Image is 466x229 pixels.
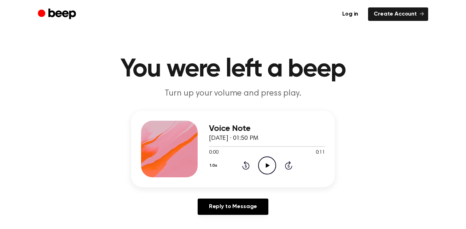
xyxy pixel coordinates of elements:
a: Reply to Message [198,199,268,215]
span: 0:00 [209,149,218,156]
button: 1.0x [209,160,220,172]
h1: You were left a beep [52,57,414,82]
span: [DATE] · 01:50 PM [209,135,258,142]
h3: Voice Note [209,124,325,133]
a: Log in [337,7,364,21]
a: Beep [38,7,78,21]
a: Create Account [368,7,428,21]
p: Turn up your volume and press play. [97,88,369,99]
span: 0:11 [316,149,325,156]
